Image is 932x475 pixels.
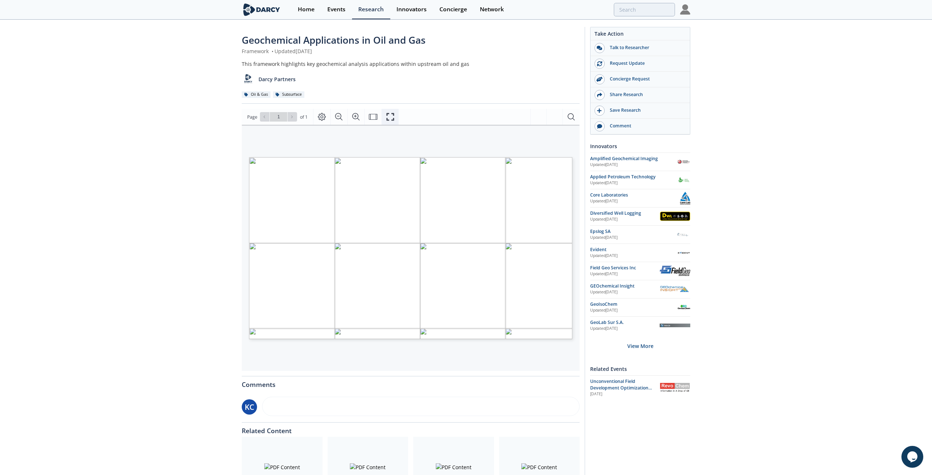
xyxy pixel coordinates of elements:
div: Evident [590,246,678,253]
iframe: chat widget [901,446,925,468]
div: GeoLab Sur S.A. [590,319,660,326]
img: Diversified Well Logging [660,211,690,221]
div: Updated [DATE] [590,289,660,295]
div: Research [358,7,384,12]
div: Take Action [591,30,690,40]
div: [DATE] [590,391,655,397]
img: Epslog SA [675,228,690,241]
div: Updated [DATE] [590,326,660,332]
div: Related Content [242,423,580,434]
div: Updated [DATE] [590,308,678,313]
div: Subsurface [273,91,304,98]
div: Updated [DATE] [590,235,675,241]
a: Unconventional Field Development Optimization through Geochemical Fingerprinting Technology [DATE... [590,378,690,397]
a: Epslog SA Updated[DATE] Epslog SA [590,228,690,241]
div: Comments [242,376,580,388]
div: Save Research [605,107,686,114]
a: GEOchemical Insight Updated[DATE] GEOchemical Insight [590,283,690,296]
div: Share Research [605,91,686,98]
a: Field Geo Services Inc Updated[DATE] Field Geo Services Inc [590,265,690,277]
div: Applied Petroleum Technology [590,174,678,180]
img: Applied Petroleum Technology [678,174,690,186]
div: Epslog SA [590,228,675,235]
img: GEOchemical Insight [660,286,690,293]
div: Field Geo Services Inc [590,265,660,271]
img: Profile [680,4,690,15]
div: Updated [DATE] [590,162,678,168]
img: Core Laboratories [680,192,690,205]
div: Network [480,7,504,12]
div: GEOchemical Insight [590,283,660,289]
img: GeoIsoChem [678,301,690,314]
div: Updated [DATE] [590,271,660,277]
span: • [270,48,275,55]
div: Innovators [590,140,690,153]
div: Core Laboratories [590,192,680,198]
div: Framework Updated [DATE] [242,47,580,55]
a: Amplified Geochemical Imaging Updated[DATE] Amplified Geochemical Imaging [590,155,690,168]
div: Oil & Gas [242,91,270,98]
div: Request Update [605,60,686,67]
img: logo-wide.svg [242,3,281,16]
span: Geochemical Applications in Oil and Gas [242,33,426,47]
div: Diversified Well Logging [590,210,660,217]
div: Home [298,7,315,12]
p: Darcy Partners [258,75,296,83]
div: Updated [DATE] [590,253,678,259]
div: Updated [DATE] [590,198,680,204]
div: Concierge [439,7,467,12]
a: GeoIsoChem Updated[DATE] GeoIsoChem [590,301,690,314]
a: Applied Petroleum Technology Updated[DATE] Applied Petroleum Technology [590,174,690,186]
div: Talk to Researcher [605,44,686,51]
div: Amplified Geochemical Imaging [590,155,678,162]
div: Comment [605,123,686,129]
img: Field Geo Services Inc [660,266,690,276]
div: Updated [DATE] [590,180,678,186]
div: Updated [DATE] [590,217,660,222]
a: Core Laboratories Updated[DATE] Core Laboratories [590,192,690,205]
img: Evident [678,246,690,259]
a: Evident Updated[DATE] Evident [590,246,690,259]
img: Amplified Geochemical Imaging [678,155,690,168]
div: KC [242,399,257,415]
a: GeoLab Sur S.A. Updated[DATE] GeoLab Sur S.A. [590,319,690,332]
div: Innovators [396,7,427,12]
div: Events [327,7,345,12]
div: View More [590,335,690,357]
img: RevoChem [660,383,690,392]
input: Advanced Search [614,3,675,16]
div: Concierge Request [605,76,686,82]
span: Unconventional Field Development Optimization through Geochemical Fingerprinting Technology [590,378,652,404]
a: Diversified Well Logging Updated[DATE] Diversified Well Logging [590,210,690,223]
div: GeoIsoChem [590,301,678,308]
img: GeoLab Sur S.A. [660,324,690,328]
div: This framework highlights key geochemical analysis applications within upstream oil and gas [242,60,580,68]
div: Related Events [590,363,690,375]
